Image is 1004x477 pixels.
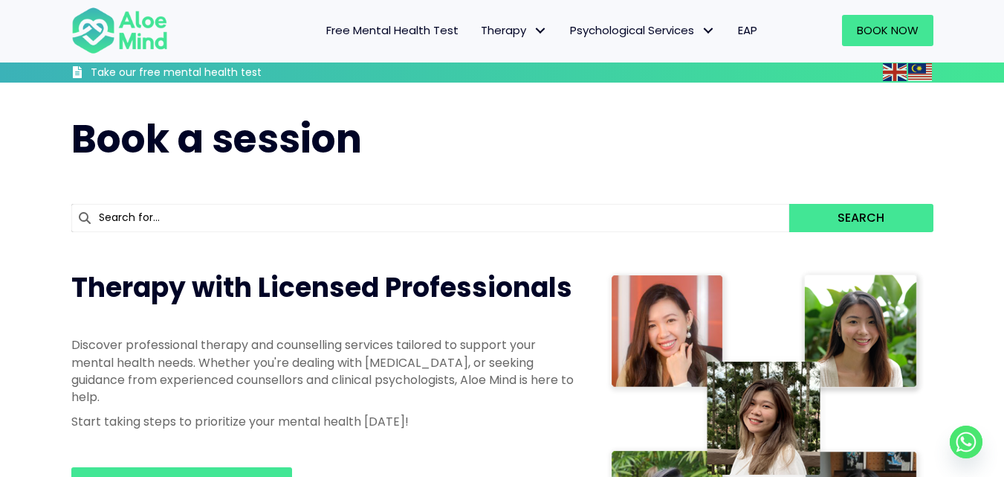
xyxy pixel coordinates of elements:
[727,15,768,46] a: EAP
[908,63,933,80] a: Malay
[559,15,727,46] a: Psychological ServicesPsychological Services: submenu
[530,20,551,42] span: Therapy: submenu
[71,65,341,83] a: Take our free mental health test
[187,15,768,46] nav: Menu
[842,15,933,46] a: Book Now
[950,426,982,458] a: Whatsapp
[71,112,362,166] span: Book a session
[326,22,459,38] span: Free Mental Health Test
[71,269,572,307] span: Therapy with Licensed Professionals
[470,15,559,46] a: TherapyTherapy: submenu
[71,6,168,55] img: Aloe mind Logo
[908,63,932,81] img: ms
[71,204,790,232] input: Search for...
[71,413,577,430] p: Start taking steps to prioritize your mental health [DATE]!
[570,22,716,38] span: Psychological Services
[698,20,719,42] span: Psychological Services: submenu
[738,22,757,38] span: EAP
[481,22,548,38] span: Therapy
[91,65,341,80] h3: Take our free mental health test
[857,22,919,38] span: Book Now
[883,63,907,81] img: en
[315,15,470,46] a: Free Mental Health Test
[71,336,577,406] p: Discover professional therapy and counselling services tailored to support your mental health nee...
[883,63,908,80] a: English
[789,204,933,232] button: Search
